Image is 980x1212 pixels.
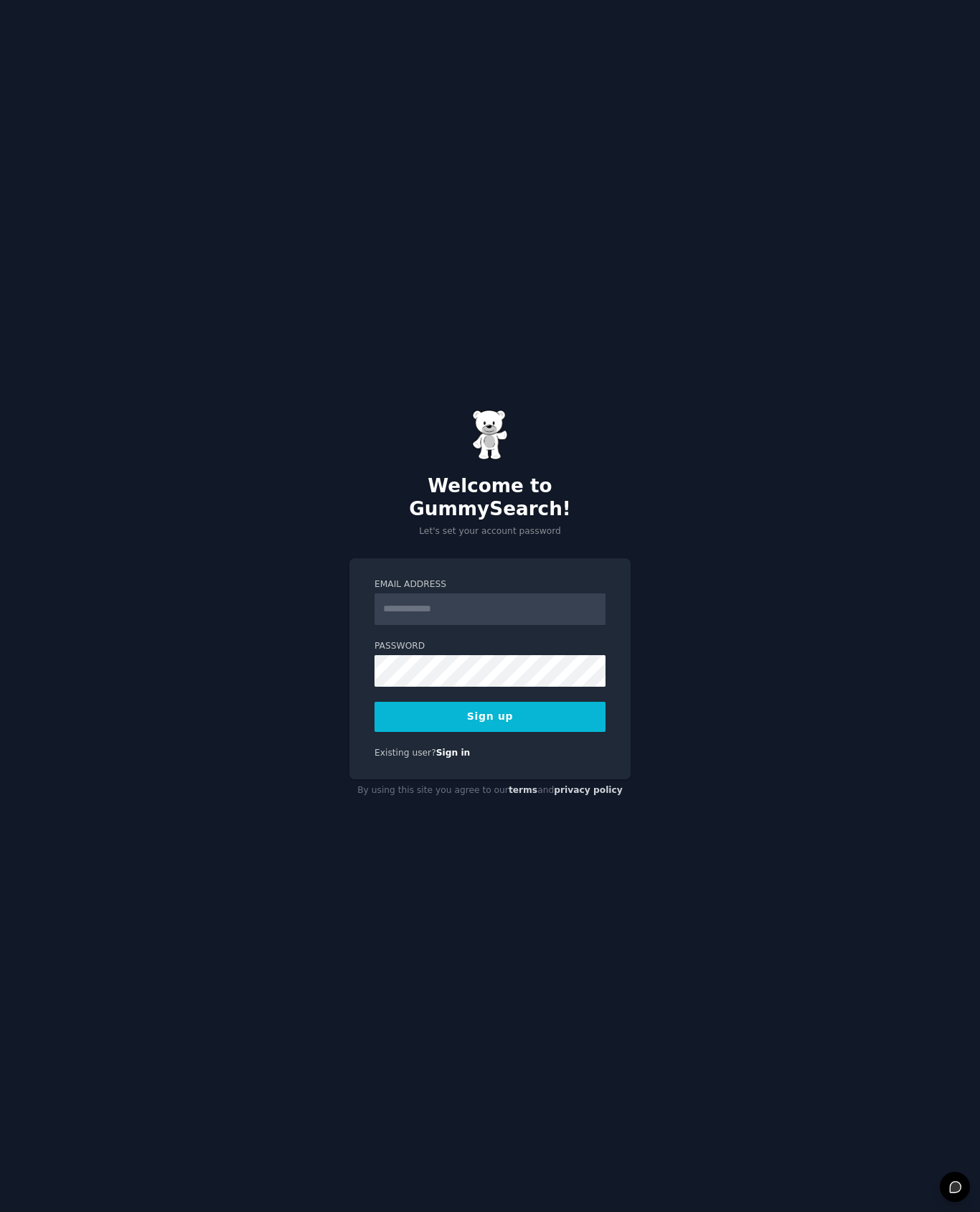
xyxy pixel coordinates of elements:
span: Existing user? [374,748,436,758]
div: By using this site you agree to our and [349,779,631,802]
label: Password [374,640,606,653]
p: Let's set your account password [349,525,631,538]
button: Sign up [374,702,606,732]
label: Email Address [374,578,606,591]
img: Gummy Bear [472,410,508,460]
a: terms [509,785,537,795]
h2: Welcome to GummySearch! [349,475,631,520]
a: privacy policy [554,785,623,795]
a: Sign in [436,748,471,758]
